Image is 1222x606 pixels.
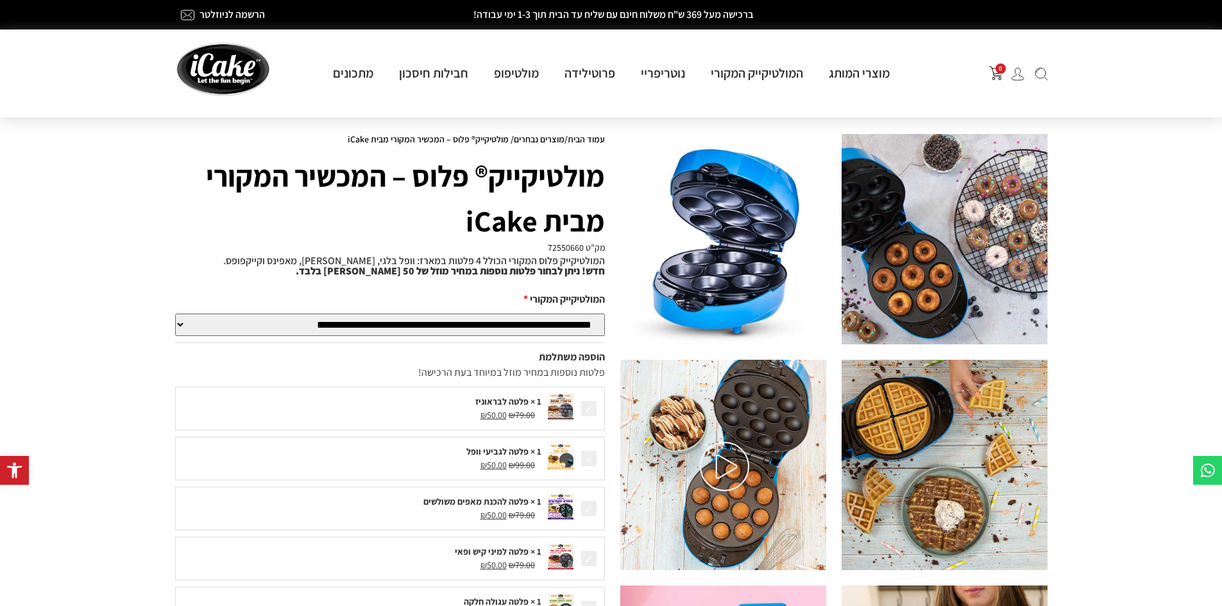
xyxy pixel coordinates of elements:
[698,65,816,81] a: המולטיקייק המקורי
[175,349,605,365] div: הוספה משתלמת
[509,559,515,571] span: ₪
[175,243,605,252] h4: מק”ט 72550660
[296,264,605,278] strong: חדש! ניתן לבחור פלטות נוספות במחיר מוזל של 50 [PERSON_NAME] בלבד.
[842,134,1048,344] img: %D7%9E%D7%95%D7%9C%D7%9C%D7%98%D7%99%D7%A7%D7%99%D7%99%D7%A7_%D7%92%D7%93%D7%95%D7%9C_48_of_116.jpg
[182,495,541,509] div: 1 × פלטה להכנת מאפים משולשים
[842,360,1048,570] img: %D7%9E%D7%95%D7%9C%D7%9C%D7%98%D7%99%D7%A7%D7%99%D7%99%D7%A7_%D7%92%D7%93%D7%95%D7%9C_59_of_116.jpg
[620,134,826,344] img: %D7%9E%D7%95%D7%9C%D7%98%D7%99%D7%A7%D7%99%D7%99%D7%A7-%D7%A8%D7%A7%D7%A2-%D7%9C%D7%91%D7%9F.jpeg
[364,10,864,20] h2: ברכישה מעל 369 ש"ח משלוח חינם עם שליח עד הבית תוך 1-3 ימי עבודה!
[199,8,265,21] a: הרשמה לניוזלטר
[175,153,605,243] h1: מולטיקייק® פלוס – המכשיר המקורי מבית iCake
[182,395,541,408] div: 1 × פלטה לבראוניז
[989,66,1003,80] button: פתח עגלת קניות צדדית
[175,292,605,307] div: המולטיקייק המקורי
[175,365,605,380] div: פלטות נוספות במחיר מוזל במיוחד בעת הרכישה!
[480,409,487,421] span: ₪
[480,409,507,421] span: 50.00
[552,65,628,81] a: פרוטילידה
[568,133,605,145] a: עמוד הבית
[480,559,507,571] span: 50.00
[175,134,605,144] nav: Breadcrumb
[182,445,541,459] div: 1 × פלטה לגביעי וופל
[816,65,903,81] a: מוצרי המותג
[182,545,541,559] div: 1 × פלטה למיני קיש ופאי
[509,409,535,421] span: 79.00
[386,65,481,81] a: חבילות חיסכון
[480,509,487,521] span: ₪
[509,459,515,471] span: ₪
[628,65,698,81] a: נוטריפריי
[509,459,535,471] span: 99.00
[514,133,564,145] a: מוצרים נבחרים
[509,409,515,421] span: ₪
[320,65,386,81] a: מתכונים
[481,65,552,81] a: מולטיפופ
[480,459,487,471] span: ₪
[480,459,507,471] span: 50.00
[509,559,535,571] span: 79.00
[480,509,507,521] span: 50.00
[509,509,535,521] span: 79.00
[620,360,826,570] img: %D7%9E%D7%95%D7%9C%D7%9C%D7%98%D7%99%D7%A7%D7%99%D7%99%D7%A7_%D7%92%D7%93%D7%95%D7%9C_66_of_116.jpg
[996,63,1006,74] span: 0
[509,509,515,521] span: ₪
[480,559,487,571] span: ₪
[989,66,1003,80] img: shopping-cart.png
[175,256,605,276] p: המולטיקייק פלוס המקורי הכולל 4 פלטות במארז: וופל בלגי, [PERSON_NAME], מאפינס וקייקפופס.
[700,442,749,491] img: play-white.svg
